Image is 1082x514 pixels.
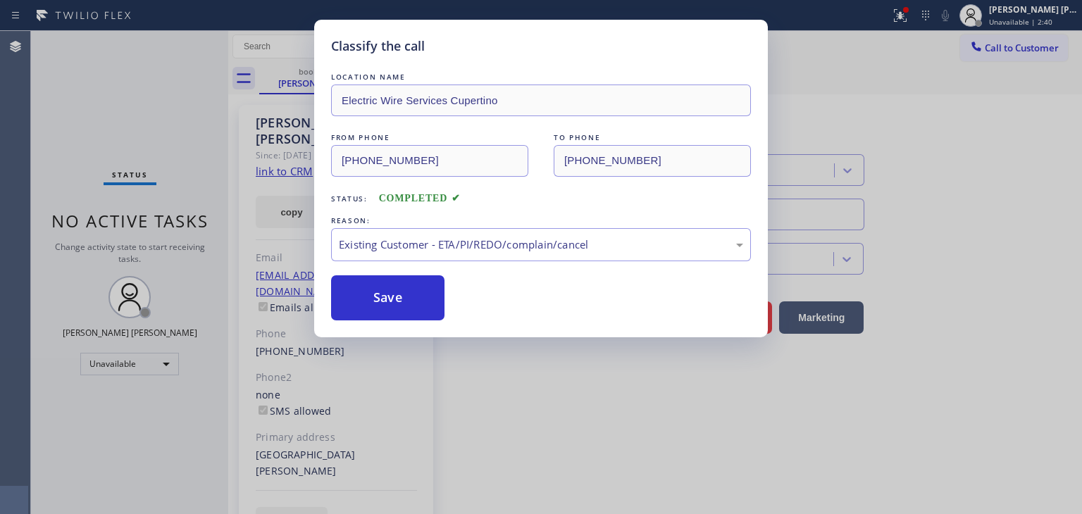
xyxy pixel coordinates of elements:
input: To phone [554,145,751,177]
div: Existing Customer - ETA/PI/REDO/complain/cancel [339,237,743,253]
h5: Classify the call [331,37,425,56]
div: FROM PHONE [331,130,528,145]
div: TO PHONE [554,130,751,145]
input: From phone [331,145,528,177]
span: Status: [331,194,368,203]
span: COMPLETED [379,193,461,203]
button: Save [331,275,444,320]
div: REASON: [331,213,751,228]
div: LOCATION NAME [331,70,751,84]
